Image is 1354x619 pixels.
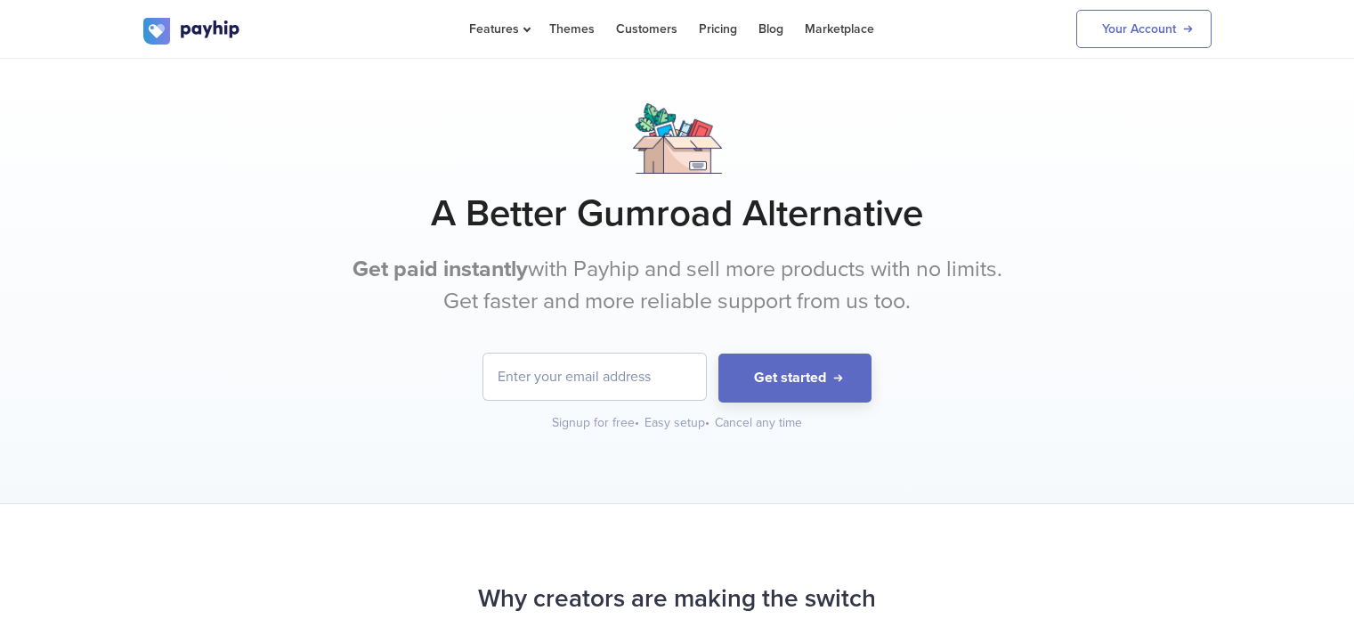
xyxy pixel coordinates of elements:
[552,414,641,432] div: Signup for free
[718,354,872,403] button: Get started
[353,256,528,282] b: Get paid instantly
[344,254,1011,317] p: with Payhip and sell more products with no limits. Get faster and more reliable support from us too.
[1076,10,1212,48] a: Your Account
[143,18,241,45] img: logo.svg
[469,21,528,37] span: Features
[633,103,722,174] img: box.png
[645,414,711,432] div: Easy setup
[143,191,1212,236] h1: A Better Gumroad Alternative
[635,415,639,430] span: •
[705,415,709,430] span: •
[483,354,706,400] input: Enter your email address
[715,414,802,432] div: Cancel any time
